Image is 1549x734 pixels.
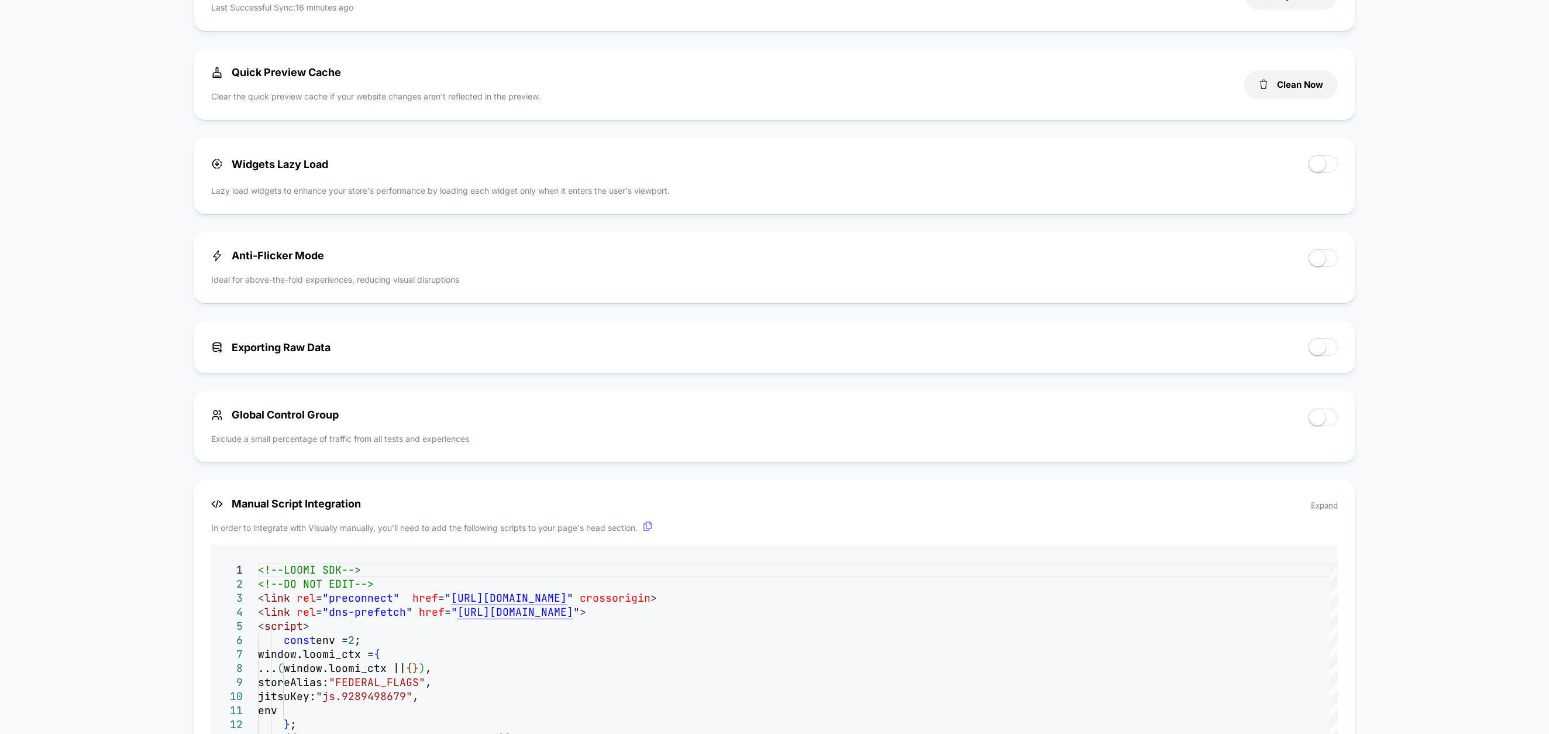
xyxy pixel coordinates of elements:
p: Exclude a small percentage of traffic from all tests and experiences [211,433,469,445]
span: Quick Preview Cache [211,66,341,78]
button: Clean Now [1244,70,1338,99]
span: Exporting Raw Data [211,341,331,354]
span: Anti-Flicker Mode [211,249,324,262]
span: Manual Script Integration [211,498,1338,510]
p: Last Successful Sync: 16 minutes ago [211,1,353,13]
p: Ideal for above-the-fold experiences, reducing visual disruptions [211,273,459,286]
span: Global Control Group [211,409,339,421]
p: Clear the quick preview cache if your website changes aren’t reflected in the preview. [211,90,541,102]
p: In order to integrate with Visually manually, you'll need to add the following scripts to your pa... [211,522,1338,534]
span: Widgets Lazy Load [211,158,328,170]
span: Expand [1311,500,1338,510]
p: Lazy load widgets to enhance your store's performance by loading each widget only when it enters ... [211,184,1338,197]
